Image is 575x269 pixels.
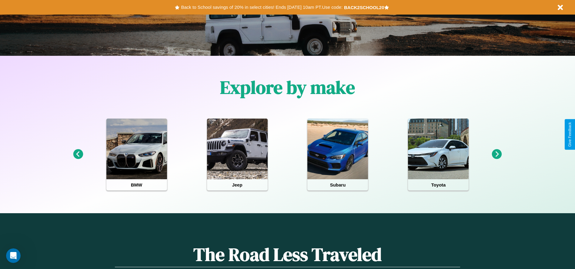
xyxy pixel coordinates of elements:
[115,242,460,267] h1: The Road Less Traveled
[6,248,21,263] iframe: Intercom live chat
[220,75,355,100] h1: Explore by make
[408,179,469,190] h4: Toyota
[344,5,384,10] b: BACK2SCHOOL20
[568,122,572,147] div: Give Feedback
[207,179,268,190] h4: Jeep
[307,179,368,190] h4: Subaru
[106,179,167,190] h4: BMW
[179,3,344,12] button: Back to School savings of 20% in select cities! Ends [DATE] 10am PT.Use code:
